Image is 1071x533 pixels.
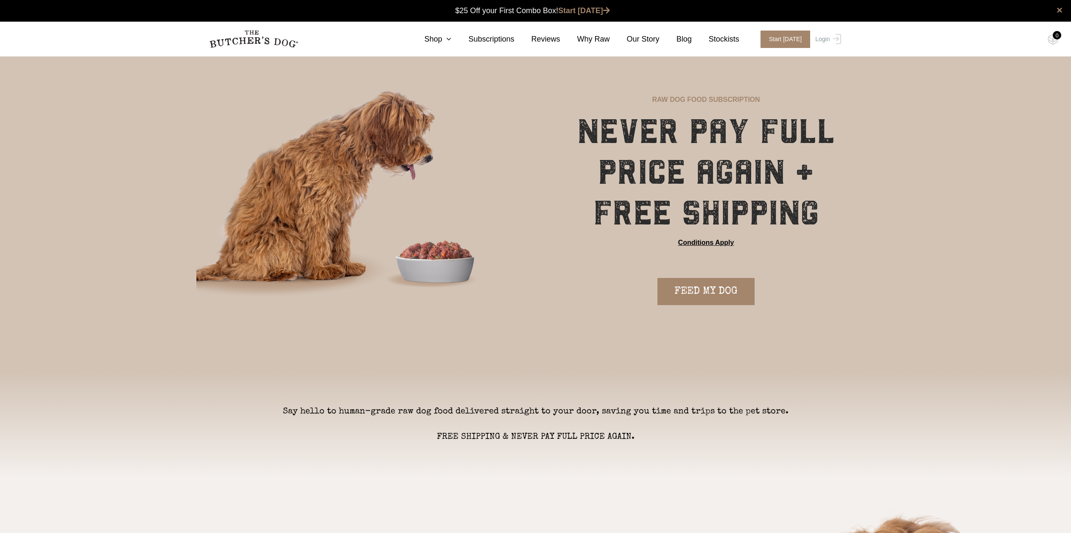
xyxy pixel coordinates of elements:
img: blaze-subscription-hero [196,56,534,337]
a: Subscriptions [451,34,514,45]
a: Conditions Apply [678,238,734,248]
h1: NEVER PAY FULL PRICE AGAIN + FREE SHIPPING [559,111,854,233]
p: RAW DOG FOOD SUBSCRIPTION [652,95,760,105]
a: Stockists [692,34,739,45]
img: TBD_Cart-Empty.png [1048,34,1058,45]
a: Shop [407,34,451,45]
a: Blog [660,34,692,45]
a: Login [813,31,841,48]
a: Start [DATE] [752,31,814,48]
span: Start [DATE] [761,31,811,48]
a: close [1057,5,1063,15]
a: FEED MY DOG [657,278,755,305]
a: Why Raw [560,34,610,45]
div: 0 [1053,31,1061,39]
a: Reviews [515,34,560,45]
a: Our Story [610,34,660,45]
a: Start [DATE] [558,6,610,15]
